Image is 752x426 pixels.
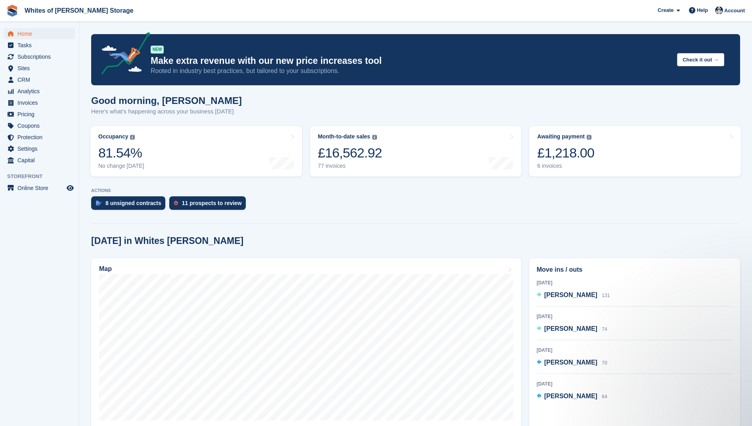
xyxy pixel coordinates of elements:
a: menu [4,182,75,194]
img: icon-info-grey-7440780725fd019a000dd9b08b2336e03edf1995a4989e88bcd33f0948082b44.svg [587,135,591,140]
img: stora-icon-8386f47178a22dfd0bd8f6a31ec36ba5ce8667c1dd55bd0f319d3a0aa187defe.svg [6,5,18,17]
a: menu [4,74,75,85]
div: [DATE] [537,347,733,354]
p: Rooted in industry best practices, but tailored to your subscriptions. [151,67,671,75]
a: menu [4,63,75,74]
span: Create [658,6,674,14]
a: menu [4,155,75,166]
p: Make extra revenue with our new price increases tool [151,55,671,67]
img: icon-info-grey-7440780725fd019a000dd9b08b2336e03edf1995a4989e88bcd33f0948082b44.svg [372,135,377,140]
span: Subscriptions [17,51,65,62]
div: Awaiting payment [537,133,585,140]
span: 70 [602,360,607,366]
a: Occupancy 81.54% No change [DATE] [90,126,302,177]
h2: [DATE] in Whites [PERSON_NAME] [91,236,243,246]
div: 77 invoices [318,163,382,169]
h1: Good morning, [PERSON_NAME] [91,95,242,106]
span: Sites [17,63,65,74]
span: Settings [17,143,65,154]
p: ACTIONS [91,188,740,193]
a: menu [4,109,75,120]
span: Pricing [17,109,65,120]
span: [PERSON_NAME] [544,393,597,399]
a: menu [4,51,75,62]
a: Month-to-date sales £16,562.92 77 invoices [310,126,522,177]
a: [PERSON_NAME] 70 [537,358,607,368]
div: No change [DATE] [98,163,144,169]
a: 8 unsigned contracts [91,196,169,214]
img: contract_signature_icon-13c848040528278c33f63329250d36e43548de30e8caae1d1a13099fd9432cc5.svg [96,201,101,205]
span: Invoices [17,97,65,108]
span: 74 [602,326,607,332]
div: NEW [151,46,164,54]
a: [PERSON_NAME] 74 [537,324,607,334]
a: menu [4,40,75,51]
div: Occupancy [98,133,128,140]
span: Help [697,6,708,14]
img: Wendy [715,6,723,14]
a: menu [4,97,75,108]
a: Preview store [65,183,75,193]
a: Whites of [PERSON_NAME] Storage [21,4,137,17]
span: Tasks [17,40,65,51]
div: £16,562.92 [318,145,382,161]
h2: Move ins / outs [537,265,733,274]
span: Protection [17,132,65,143]
span: [PERSON_NAME] [544,292,597,298]
div: [DATE] [537,313,733,320]
img: icon-info-grey-7440780725fd019a000dd9b08b2336e03edf1995a4989e88bcd33f0948082b44.svg [130,135,135,140]
span: Account [724,7,745,15]
a: [PERSON_NAME] 131 [537,290,610,301]
span: Home [17,28,65,39]
div: [DATE] [537,279,733,286]
span: Coupons [17,120,65,131]
div: [DATE] [537,380,733,388]
div: 11 prospects to review [182,200,242,206]
span: Analytics [17,86,65,97]
a: 11 prospects to review [169,196,250,214]
span: Storefront [7,173,79,180]
span: [PERSON_NAME] [544,359,597,366]
button: Check it out → [677,53,724,66]
h2: Map [99,265,112,272]
span: 64 [602,394,607,399]
a: menu [4,120,75,131]
div: Month-to-date sales [318,133,370,140]
span: Capital [17,155,65,166]
span: 131 [602,293,610,298]
img: prospect-51fa495bee0391a8d652442698ab0144808aea92771e9ea1ae160a38d050c398.svg [174,201,178,205]
a: menu [4,143,75,154]
div: 6 invoices [537,163,594,169]
div: 8 unsigned contracts [105,200,161,206]
a: menu [4,132,75,143]
p: Here's what's happening across your business [DATE] [91,107,242,116]
div: 81.54% [98,145,144,161]
span: Online Store [17,182,65,194]
img: price-adjustments-announcement-icon-8257ccfd72463d97f412b2fc003d46551f7dbcb40ab6d574587a9cd5c0d94... [95,32,150,77]
a: Awaiting payment £1,218.00 6 invoices [529,126,741,177]
a: menu [4,86,75,97]
div: £1,218.00 [537,145,594,161]
span: CRM [17,74,65,85]
span: [PERSON_NAME] [544,325,597,332]
a: [PERSON_NAME] 64 [537,391,607,402]
a: menu [4,28,75,39]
